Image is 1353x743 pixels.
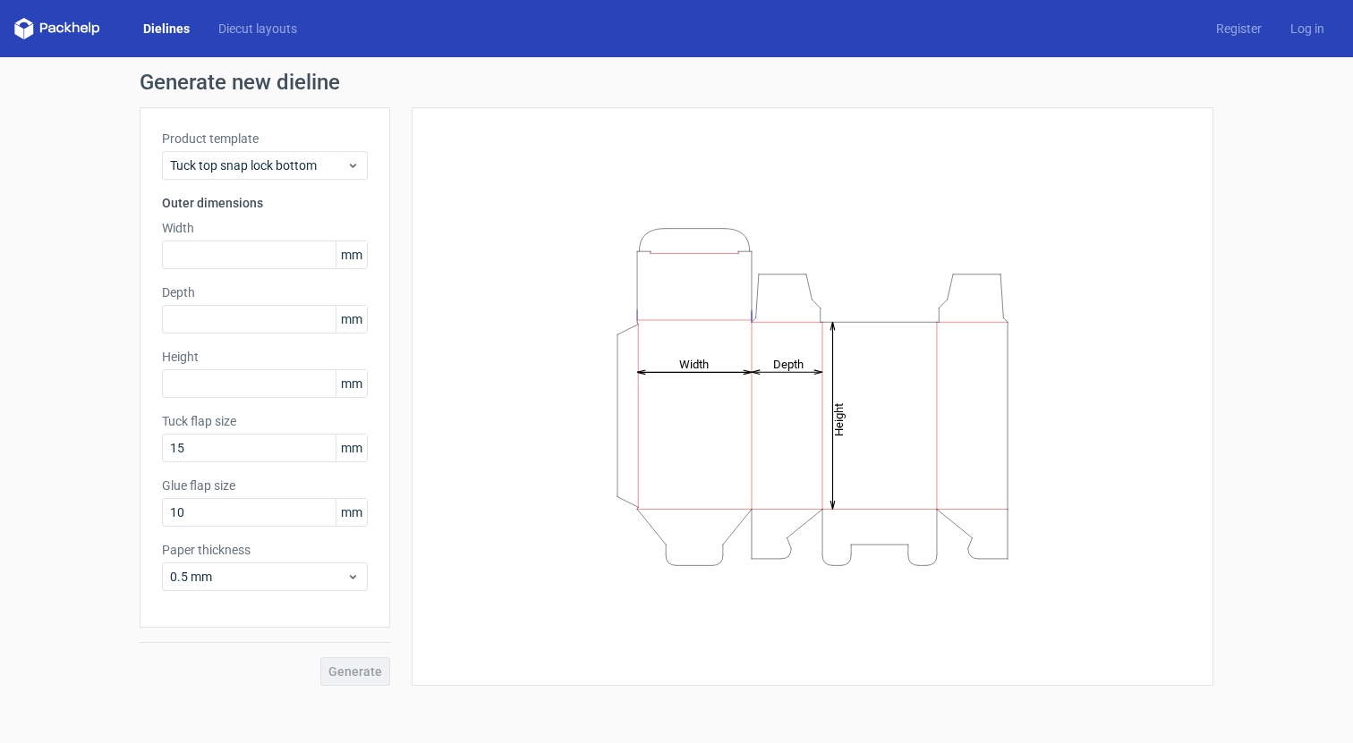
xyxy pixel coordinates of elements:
label: Width [162,219,368,237]
tspan: Depth [773,357,804,370]
label: Paper thickness [162,541,368,559]
label: Height [162,348,368,366]
h1: Generate new dieline [140,72,1213,93]
label: Glue flap size [162,477,368,494]
a: Log in [1276,20,1339,38]
span: mm [336,306,367,333]
span: 0.5 mm [170,568,346,586]
a: Register [1202,20,1276,38]
span: mm [336,435,367,461]
label: Product template [162,130,368,148]
label: Tuck flap size [162,412,368,430]
span: mm [336,499,367,526]
label: Depth [162,283,368,301]
span: Tuck top snap lock bottom [170,156,346,174]
span: mm [336,241,367,268]
a: Dielines [129,20,204,38]
tspan: Width [679,357,709,370]
tspan: Height [832,402,846,435]
h3: Outer dimensions [162,194,368,212]
a: Diecut layouts [204,20,311,38]
span: mm [336,370,367,397]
